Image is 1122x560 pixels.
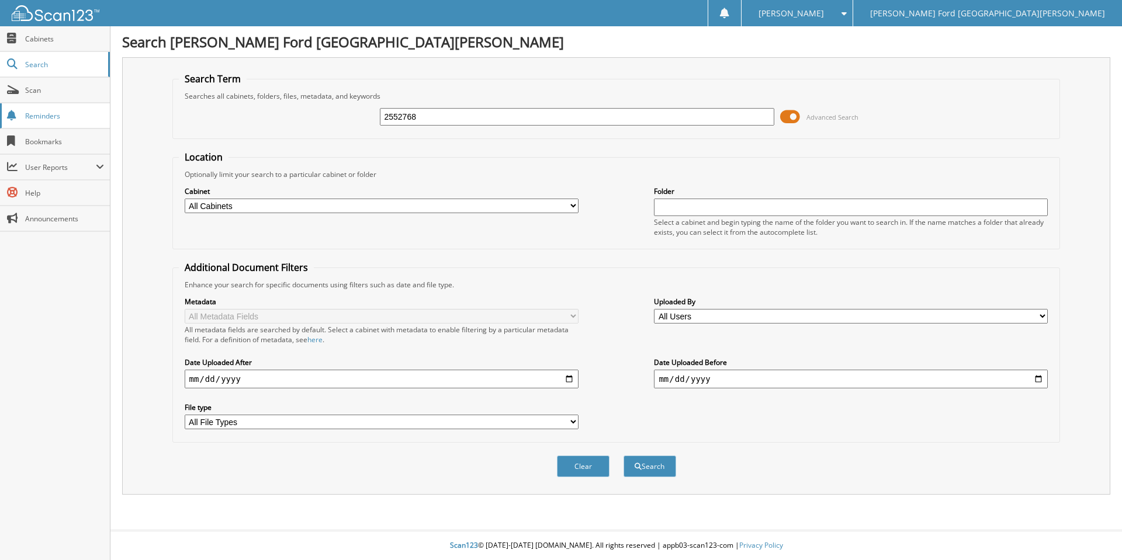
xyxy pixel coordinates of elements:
[25,60,102,69] span: Search
[25,188,104,198] span: Help
[25,34,104,44] span: Cabinets
[654,186,1048,196] label: Folder
[654,297,1048,307] label: Uploaded By
[179,280,1054,290] div: Enhance your search for specific documents using filters such as date and file type.
[624,455,676,477] button: Search
[450,540,478,550] span: Scan123
[185,186,579,196] label: Cabinet
[25,111,104,121] span: Reminders
[25,214,104,224] span: Announcements
[185,402,579,412] label: File type
[179,72,247,85] legend: Search Term
[110,531,1122,560] div: © [DATE]-[DATE] [DOMAIN_NAME]. All rights reserved | appb03-scan123-com |
[557,455,610,477] button: Clear
[12,5,99,21] img: scan123-logo-white.svg
[179,91,1054,101] div: Searches all cabinets, folders, files, metadata, and keywords
[654,370,1048,388] input: end
[185,325,579,345] div: All metadata fields are searched by default. Select a cabinet with metadata to enable filtering b...
[739,540,783,550] a: Privacy Policy
[179,261,314,274] legend: Additional Document Filters
[307,335,323,345] a: here
[25,137,104,147] span: Bookmarks
[25,85,104,95] span: Scan
[122,32,1110,51] h1: Search [PERSON_NAME] Ford [GEOGRAPHIC_DATA][PERSON_NAME]
[654,217,1048,237] div: Select a cabinet and begin typing the name of the folder you want to search in. If the name match...
[25,162,96,172] span: User Reports
[654,357,1048,367] label: Date Uploaded Before
[179,169,1054,179] div: Optionally limit your search to a particular cabinet or folder
[870,10,1105,17] span: [PERSON_NAME] Ford [GEOGRAPHIC_DATA][PERSON_NAME]
[185,357,579,367] label: Date Uploaded After
[806,113,858,121] span: Advanced Search
[759,10,824,17] span: [PERSON_NAME]
[179,151,228,164] legend: Location
[185,297,579,307] label: Metadata
[185,370,579,388] input: start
